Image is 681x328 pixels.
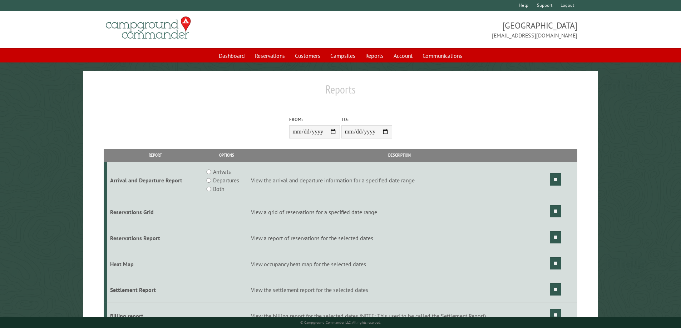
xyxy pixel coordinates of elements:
[251,49,289,62] a: Reservations
[107,162,203,199] td: Arrival and Departure Report
[341,20,578,40] span: [GEOGRAPHIC_DATA] [EMAIL_ADDRESS][DOMAIN_NAME]
[326,49,360,62] a: Campsites
[104,14,193,42] img: Campground Commander
[289,116,340,123] label: From:
[250,162,549,199] td: View the arrival and departure information for a specified date range
[250,149,549,161] th: Description
[300,320,381,325] small: © Campground Commander LLC. All rights reserved.
[213,185,224,193] label: Both
[250,225,549,251] td: View a report of reservations for the selected dates
[341,116,392,123] label: To:
[107,225,203,251] td: Reservations Report
[213,176,239,185] label: Departures
[107,277,203,303] td: Settlement Report
[104,82,578,102] h1: Reports
[107,199,203,225] td: Reservations Grid
[291,49,325,62] a: Customers
[203,149,250,161] th: Options
[107,149,203,161] th: Report
[389,49,417,62] a: Account
[250,251,549,277] td: View occupancy heat map for the selected dates
[214,49,249,62] a: Dashboard
[250,277,549,303] td: View the settlement report for the selected dates
[213,167,231,176] label: Arrivals
[250,199,549,225] td: View a grid of reservations for a specified date range
[418,49,467,62] a: Communications
[107,251,203,277] td: Heat Map
[361,49,388,62] a: Reports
